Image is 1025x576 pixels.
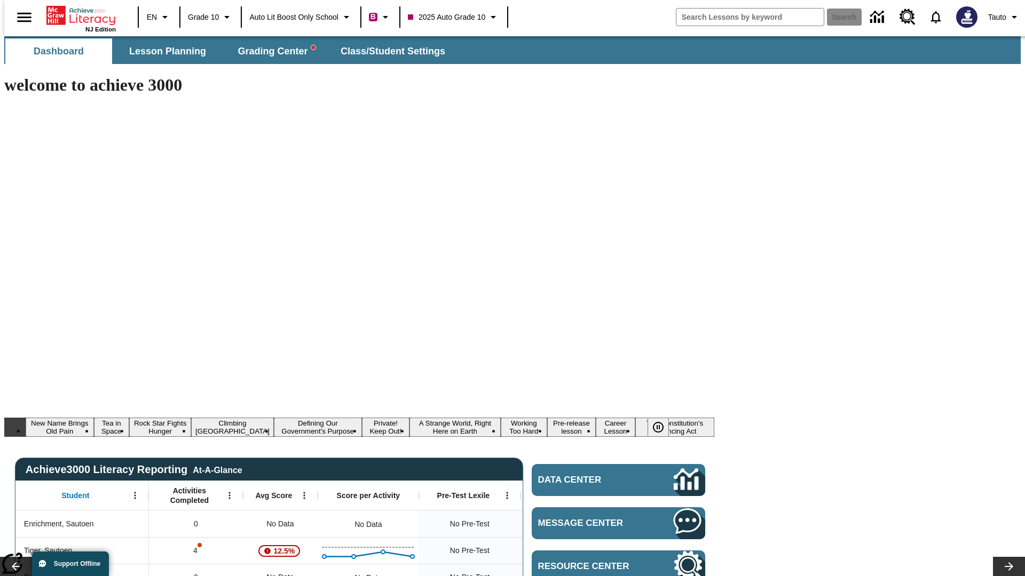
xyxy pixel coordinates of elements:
[501,418,547,437] button: Slide 8 Working Too Hard
[26,418,94,437] button: Slide 1 New Name Brings Old Pain
[499,487,515,503] button: Open Menu
[993,557,1025,576] button: Lesson carousel, Next
[365,7,396,27] button: Boost Class color is violet red. Change class color
[648,418,669,437] button: Pause
[956,6,977,28] img: Avatar
[94,418,130,437] button: Slide 2 Tea in Space
[547,418,596,437] button: Slide 9 Pre-release lesson
[349,514,387,535] div: No Data, Enrichment, Sautoen
[61,491,89,500] span: Student
[223,38,330,64] button: Grading Center
[9,2,40,33] button: Open side menu
[404,7,504,27] button: Class: 2025 Auto Grade 10, Select your class
[184,7,238,27] button: Grade: Grade 10, Select a grade
[222,487,238,503] button: Open Menu
[337,491,400,500] span: Score per Activity
[538,475,638,485] span: Data Center
[243,537,318,564] div: , 12.5%, Attention! This student's Average First Try Score of 12.5% is below 65%, Tiger, Sautoen
[893,3,922,31] a: Resource Center, Will open in new tab
[922,3,950,31] a: Notifications
[191,418,274,437] button: Slide 4 Climbing Mount Tai
[46,4,116,33] div: Home
[532,507,705,539] a: Message Center
[648,418,680,437] div: Pause
[142,7,176,27] button: Language: EN, Select a language
[32,551,109,576] button: Support Offline
[26,463,242,476] span: Achieve3000 Literacy Reporting
[521,537,622,564] div: No Data, Tiger, Sautoen
[193,463,242,475] div: At-A-Glance
[311,45,316,50] svg: writing assistant alert
[261,513,299,535] span: No Data
[46,5,116,26] a: Home
[270,541,299,561] span: 12.5%
[409,418,500,437] button: Slide 7 A Strange World, Right Here on Earth
[192,545,200,556] p: 4
[635,418,714,437] button: Slide 11 The Constitution's Balancing Act
[274,418,362,437] button: Slide 5 Defining Our Government's Purpose
[984,7,1025,27] button: Profile/Settings
[450,518,490,530] span: No Pre-Test, Enrichment, Sautoen
[362,418,409,437] button: Slide 6 Private! Keep Out!
[249,12,338,23] span: Auto Lit Boost only School
[5,38,112,64] button: Dashboard
[4,38,455,64] div: SubNavbar
[4,36,1021,64] div: SubNavbar
[194,518,198,530] span: 0
[4,75,714,95] h1: welcome to achieve 3000
[114,38,221,64] button: Lesson Planning
[154,486,225,505] span: Activities Completed
[24,545,73,556] span: Tiger, Sautoen
[54,560,100,567] span: Support Offline
[408,12,485,23] span: 2025 Auto Grade 10
[988,12,1006,23] span: Tauto
[296,487,312,503] button: Open Menu
[437,491,490,500] span: Pre-Test Lexile
[127,487,143,503] button: Open Menu
[332,38,454,64] button: Class/Student Settings
[245,7,357,27] button: School: Auto Lit Boost only School, Select your school
[950,3,984,31] button: Select a new avatar
[243,510,318,537] div: No Data, Enrichment, Sautoen
[538,561,642,572] span: Resource Center
[370,10,376,23] span: B
[129,418,191,437] button: Slide 3 Rock Star Fights Hunger
[85,26,116,33] span: NJ Edition
[149,510,243,537] div: 0, Enrichment, Sautoen
[532,464,705,496] a: Data Center
[188,12,219,23] span: Grade 10
[521,510,622,537] div: No Data, Enrichment, Sautoen
[538,518,642,529] span: Message Center
[255,491,292,500] span: Avg Score
[676,9,824,26] input: search field
[147,12,157,23] span: EN
[129,45,206,58] span: Lesson Planning
[24,518,94,530] span: Enrichment, Sautoen
[341,45,445,58] span: Class/Student Settings
[596,418,635,437] button: Slide 10 Career Lesson
[864,3,893,32] a: Data Center
[238,45,315,58] span: Grading Center
[450,545,490,556] span: No Pre-Test, Tiger, Sautoen
[149,537,243,564] div: 4, One or more Activity scores may be invalid., Tiger, Sautoen
[34,45,84,58] span: Dashboard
